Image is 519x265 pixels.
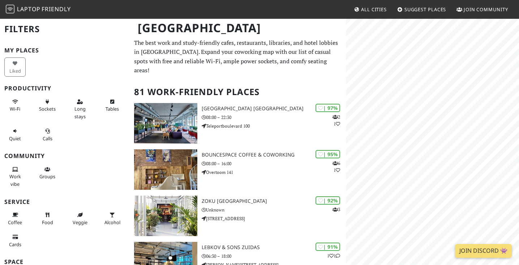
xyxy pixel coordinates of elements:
[6,3,71,16] a: LaptopFriendly LaptopFriendly
[316,196,340,205] div: | 92%
[333,206,340,213] p: 3
[42,219,53,226] span: Food
[132,18,344,38] h1: [GEOGRAPHIC_DATA]
[74,106,86,119] span: Long stays
[37,163,58,183] button: Groups
[202,198,346,204] h3: Zoku [GEOGRAPHIC_DATA]
[106,106,119,112] span: Work-friendly tables
[4,231,26,250] button: Cards
[37,96,58,115] button: Sockets
[316,243,340,251] div: | 91%
[4,85,125,92] h3: Productivity
[455,244,512,258] a: Join Discord 👾
[104,219,120,226] span: Alcohol
[454,3,511,16] a: Join Community
[37,125,58,144] button: Calls
[102,96,123,115] button: Tables
[6,5,14,13] img: LaptopFriendly
[73,219,87,226] span: Veggie
[37,209,58,228] button: Food
[39,106,56,112] span: Power sockets
[4,198,125,205] h3: Service
[9,135,21,142] span: Quiet
[404,6,446,13] span: Suggest Places
[327,252,340,259] p: 1 1
[69,209,91,228] button: Veggie
[134,81,342,103] h2: 81 Work-Friendly Places
[134,38,342,75] p: The best work and study-friendly cafes, restaurants, libraries, and hotel lobbies in [GEOGRAPHIC_...
[202,152,346,158] h3: BounceSpace Coffee & Coworking
[4,96,26,115] button: Wi-Fi
[134,196,197,236] img: Zoku Amsterdam
[202,123,346,129] p: Teleportboulevard 100
[102,209,123,228] button: Alcohol
[202,114,346,121] p: 08:00 – 22:30
[4,47,125,54] h3: My Places
[202,206,346,213] p: Unknown
[8,219,22,226] span: Coffee
[202,169,346,176] p: Overtoom 141
[4,153,125,159] h3: Community
[130,196,346,236] a: Zoku Amsterdam | 92% 3 Zoku [GEOGRAPHIC_DATA] Unknown [STREET_ADDRESS]
[10,106,20,112] span: Stable Wi-Fi
[202,106,346,112] h3: [GEOGRAPHIC_DATA] [GEOGRAPHIC_DATA]
[42,5,70,13] span: Friendly
[130,103,346,144] a: Aristo Meeting Center Amsterdam | 97% 21 [GEOGRAPHIC_DATA] [GEOGRAPHIC_DATA] 08:00 – 22:30 Telepo...
[464,6,508,13] span: Join Community
[9,241,21,248] span: Credit cards
[130,149,346,190] a: BounceSpace Coffee & Coworking | 95% 61 BounceSpace Coffee & Coworking 08:00 – 16:00 Overtoom 141
[4,18,125,40] h2: Filters
[316,150,340,158] div: | 95%
[17,5,40,13] span: Laptop
[134,149,197,190] img: BounceSpace Coffee & Coworking
[394,3,449,16] a: Suggest Places
[316,104,340,112] div: | 97%
[4,163,26,190] button: Work vibe
[43,135,52,142] span: Video/audio calls
[333,114,340,127] p: 2 1
[202,244,346,251] h3: Lebkov & Sons Zuidas
[4,209,26,228] button: Coffee
[134,103,197,144] img: Aristo Meeting Center Amsterdam
[351,3,390,16] a: All Cities
[9,173,21,187] span: People working
[202,253,346,260] p: 06:30 – 18:00
[39,173,55,180] span: Group tables
[202,215,346,222] p: [STREET_ADDRESS]
[333,160,340,174] p: 6 1
[361,6,387,13] span: All Cities
[69,96,91,122] button: Long stays
[202,160,346,167] p: 08:00 – 16:00
[4,125,26,144] button: Quiet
